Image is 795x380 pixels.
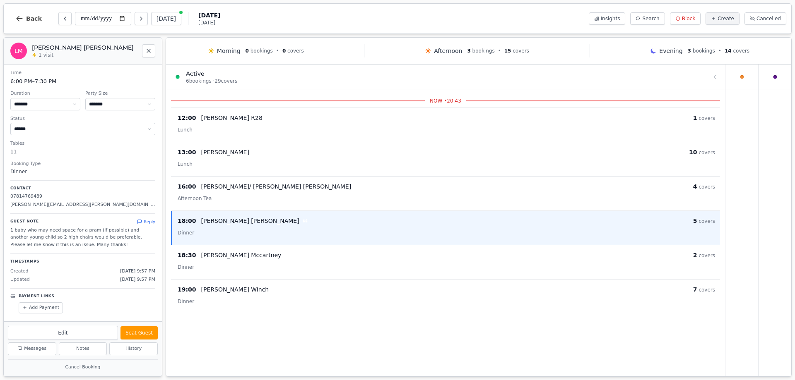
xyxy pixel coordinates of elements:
[8,362,158,373] button: Cancel Booking
[198,19,220,26] span: [DATE]
[217,47,241,55] span: Morning
[756,15,781,22] span: Cancelled
[109,342,158,355] button: History
[8,326,118,340] button: Edit
[642,15,659,22] span: Search
[659,47,682,55] span: Evening
[198,11,220,19] span: [DATE]
[32,43,137,52] h2: [PERSON_NAME] [PERSON_NAME]
[725,48,732,54] span: 14
[137,219,155,225] button: Reply
[178,127,193,133] span: Lunch
[178,148,196,156] span: 13:00
[699,184,715,190] span: covers
[19,302,63,313] button: Add Payment
[26,16,42,22] span: Back
[744,12,786,25] button: Cancelled
[10,276,30,283] span: Updated
[10,186,155,191] p: Contact
[589,12,626,25] button: Insights
[434,47,462,55] span: Afternoon
[699,218,715,224] span: covers
[120,276,155,283] span: [DATE] 9:57 PM
[151,12,181,25] button: [DATE]
[303,218,308,223] svg: Customer message
[201,114,263,122] p: [PERSON_NAME] R28
[693,252,697,258] span: 2
[682,15,695,22] span: Block
[10,227,155,249] p: 1 baby who may need space for a pram (if possible) and another young child so 2 high chairs would...
[287,48,304,54] span: covers
[9,9,48,29] button: Back
[693,115,697,121] span: 1
[10,90,80,97] dt: Duration
[699,287,715,293] span: covers
[670,12,701,25] button: Block
[718,48,721,54] span: •
[178,196,212,201] span: Afternoon Tea
[693,286,697,293] span: 7
[120,268,155,275] span: [DATE] 9:57 PM
[693,48,715,54] span: bookings
[10,219,39,225] p: Guest Note
[699,150,715,155] span: covers
[10,43,27,59] div: LM
[178,264,194,270] span: Dinner
[718,15,734,22] span: Create
[246,48,249,54] span: 0
[706,12,740,25] button: Create
[178,161,193,167] span: Lunch
[10,193,155,200] p: 07814769489
[19,294,54,299] p: Payment Links
[178,230,194,236] span: Dinner
[178,114,196,122] span: 12:00
[10,148,155,155] dd: 11
[201,148,249,156] p: [PERSON_NAME]
[630,12,665,25] button: Search
[601,15,620,22] span: Insights
[59,342,107,355] button: Notes
[699,115,715,121] span: covers
[178,182,196,191] span: 16:00
[58,12,72,25] button: Previous day
[10,268,29,275] span: Created
[178,285,196,294] span: 19:00
[201,285,269,294] p: [PERSON_NAME] Winch
[120,326,158,339] button: Seat Guest
[513,48,529,54] span: covers
[282,48,286,54] span: 0
[142,44,155,57] button: Close
[178,217,196,225] span: 18:00
[10,201,155,208] p: [PERSON_NAME][EMAIL_ADDRESS][PERSON_NAME][DOMAIN_NAME]
[498,48,501,54] span: •
[8,342,56,355] button: Messages
[425,98,466,104] span: NOW • 20:43
[201,182,352,191] p: [PERSON_NAME]/ [PERSON_NAME] [PERSON_NAME]
[693,183,697,190] span: 4
[733,48,749,54] span: covers
[201,251,282,259] p: [PERSON_NAME] Mccartney
[504,48,511,54] span: 15
[276,48,279,54] span: •
[10,259,155,265] p: Timestamps
[10,160,155,167] dt: Booking Type
[689,149,697,155] span: 10
[10,115,155,122] dt: Status
[178,299,194,304] span: Dinner
[693,217,697,224] span: 5
[10,140,155,147] dt: Tables
[39,52,53,58] span: 1 visit
[135,12,148,25] button: Next day
[688,48,691,54] span: 3
[472,48,495,54] span: bookings
[178,251,196,259] span: 18:30
[251,48,273,54] span: bookings
[85,90,155,97] dt: Party Size
[201,217,299,225] p: [PERSON_NAME] [PERSON_NAME]
[10,168,155,175] dd: Dinner
[10,77,155,86] dd: 6:00 PM – 7:30 PM
[699,253,715,258] span: covers
[10,69,155,76] dt: Time
[467,48,470,54] span: 3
